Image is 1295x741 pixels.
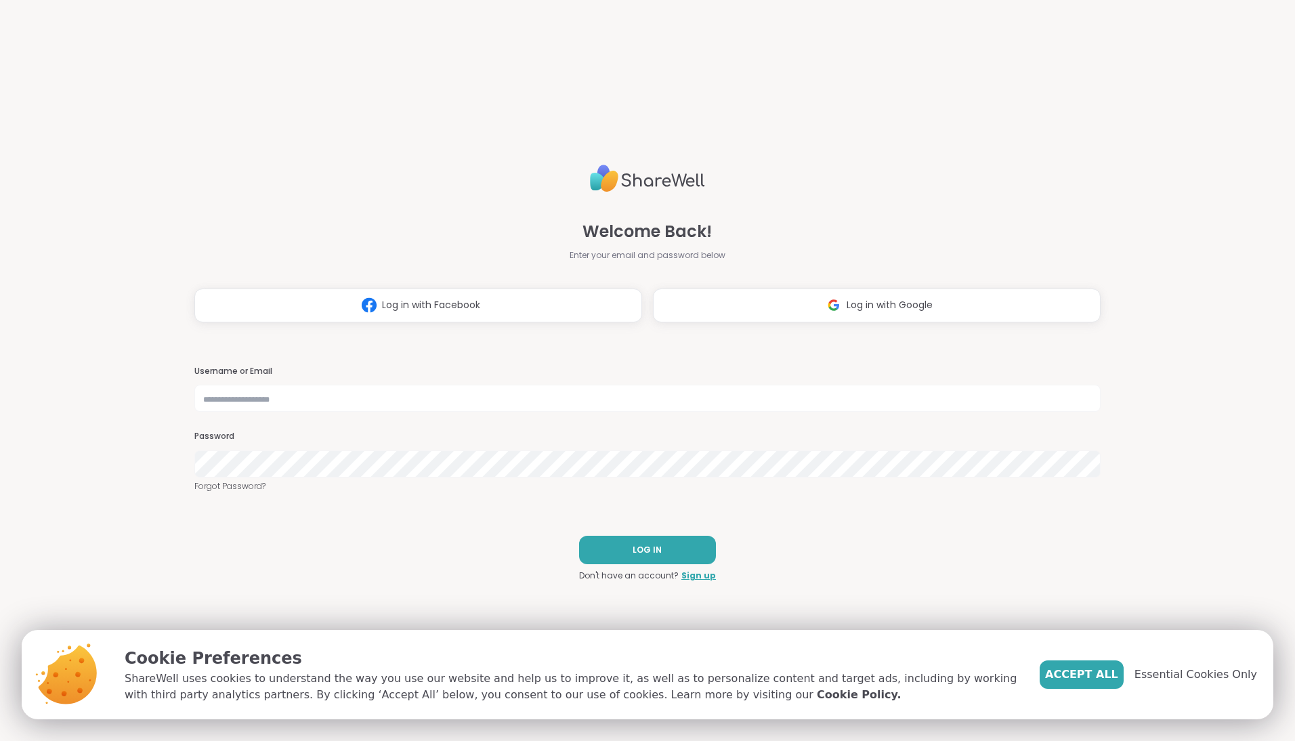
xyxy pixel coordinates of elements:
[1040,660,1124,689] button: Accept All
[590,159,705,198] img: ShareWell Logo
[1134,666,1257,683] span: Essential Cookies Only
[582,219,712,244] span: Welcome Back!
[194,366,1101,377] h3: Username or Email
[633,544,662,556] span: LOG IN
[681,570,716,582] a: Sign up
[579,536,716,564] button: LOG IN
[579,570,679,582] span: Don't have an account?
[194,431,1101,442] h3: Password
[653,289,1101,322] button: Log in with Google
[194,289,642,322] button: Log in with Facebook
[125,646,1018,671] p: Cookie Preferences
[817,687,901,703] a: Cookie Policy.
[125,671,1018,703] p: ShareWell uses cookies to understand the way you use our website and help us to improve it, as we...
[1045,666,1118,683] span: Accept All
[356,293,382,318] img: ShareWell Logomark
[194,480,1101,492] a: Forgot Password?
[382,298,480,312] span: Log in with Facebook
[847,298,933,312] span: Log in with Google
[821,293,847,318] img: ShareWell Logomark
[570,249,725,261] span: Enter your email and password below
